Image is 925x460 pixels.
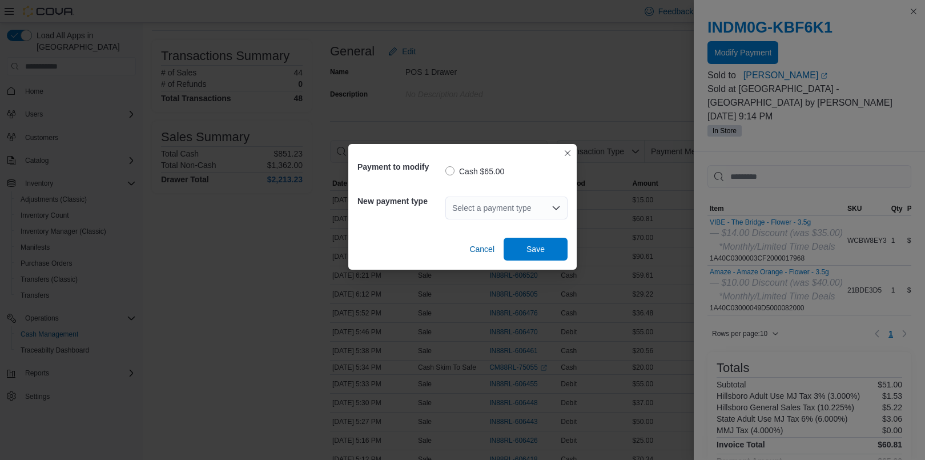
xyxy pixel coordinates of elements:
input: Accessible screen reader label [452,201,453,215]
label: Cash $65.00 [445,165,504,178]
button: Closes this modal window [561,146,574,160]
span: Cancel [469,243,494,255]
h5: Payment to modify [357,155,443,178]
span: Save [526,243,545,255]
button: Save [504,238,568,261]
button: Open list of options [552,203,561,213]
h5: New payment type [357,190,443,213]
button: Cancel [465,238,499,261]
